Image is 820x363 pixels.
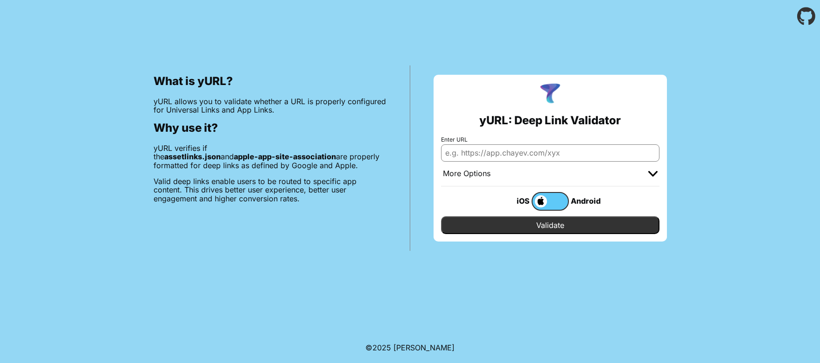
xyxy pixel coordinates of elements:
[443,169,491,178] div: More Options
[154,75,386,88] h2: What is yURL?
[154,97,386,114] p: yURL allows you to validate whether a URL is properly configured for Universal Links and App Links.
[648,171,658,177] img: chevron
[154,177,386,203] p: Valid deep links enable users to be routed to specific app content. This drives better user exper...
[441,136,659,143] label: Enter URL
[234,152,336,161] b: apple-app-site-association
[154,144,386,170] p: yURL verifies if the and are properly formatted for deep links as defined by Google and Apple.
[393,343,455,352] a: Michael Ibragimchayev's Personal Site
[441,216,659,234] input: Validate
[372,343,391,352] span: 2025
[154,121,386,135] h2: Why use it?
[494,195,532,207] div: iOS
[365,332,455,363] footer: ©
[538,82,562,107] img: yURL Logo
[441,144,659,161] input: e.g. https://app.chayev.com/xyx
[569,195,606,207] div: Android
[479,114,621,127] h2: yURL: Deep Link Validator
[164,152,221,161] b: assetlinks.json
